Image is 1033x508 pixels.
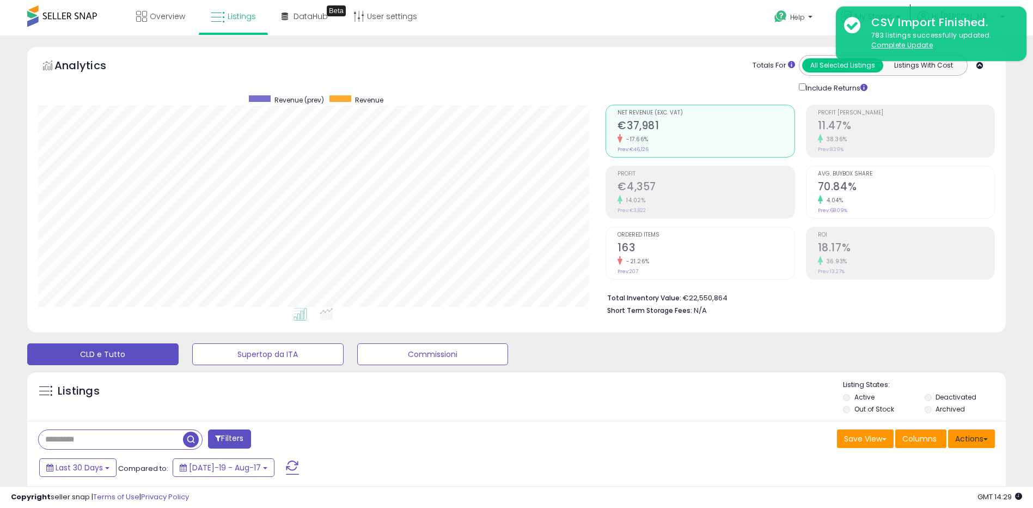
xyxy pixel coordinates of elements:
[837,430,894,448] button: Save View
[895,430,946,448] button: Columns
[902,433,937,444] span: Columns
[150,11,185,22] span: Overview
[274,95,324,105] span: Revenue (prev)
[618,110,794,116] span: Net Revenue (Exc. VAT)
[818,232,994,238] span: ROI
[622,196,645,204] small: 14.02%
[818,171,994,177] span: Avg. Buybox Share
[823,257,847,265] small: 36.93%
[936,404,965,414] label: Archived
[607,293,681,303] b: Total Inventory Value:
[208,430,250,449] button: Filters
[618,207,646,214] small: Prev: €3,822
[622,257,650,265] small: -21.26%
[192,343,344,365] button: Supertop da ITA
[607,291,987,304] li: €22,550,864
[823,196,843,204] small: 4.04%
[818,268,845,275] small: Prev: 13.27%
[883,58,964,72] button: Listings With Cost
[774,10,787,23] i: Get Help
[823,135,847,143] small: 38.36%
[118,463,168,474] span: Compared to:
[56,462,103,473] span: Last 30 Days
[327,5,346,16] div: Tooltip anchor
[618,171,794,177] span: Profit
[818,207,847,214] small: Prev: 68.09%
[93,492,139,502] a: Terms of Use
[355,95,383,105] span: Revenue
[11,492,51,502] strong: Copyright
[622,135,649,143] small: -17.66%
[791,81,881,94] div: Include Returns
[948,430,995,448] button: Actions
[618,146,649,153] small: Prev: €46,126
[753,61,795,71] div: Totals For
[618,241,794,256] h2: 163
[228,11,256,22] span: Listings
[618,232,794,238] span: Ordered Items
[790,13,805,22] span: Help
[818,241,994,256] h2: 18.17%
[618,268,638,275] small: Prev: 207
[818,110,994,116] span: Profit [PERSON_NAME]
[357,343,509,365] button: Commissioni
[766,2,823,35] a: Help
[843,380,1006,390] p: Listing States:
[977,492,1022,502] span: 2025-09-17 14:29 GMT
[802,58,883,72] button: All Selected Listings
[39,458,117,477] button: Last 30 Days
[294,11,328,22] span: DataHub
[607,306,692,315] b: Short Term Storage Fees:
[11,492,189,503] div: seller snap | |
[871,40,933,50] u: Complete Update
[58,384,100,399] h5: Listings
[54,58,127,76] h5: Analytics
[618,119,794,134] h2: €37,981
[694,305,707,316] span: N/A
[818,119,994,134] h2: 11.47%
[818,180,994,195] h2: 70.84%
[189,462,261,473] span: [DATE]-19 - Aug-17
[618,180,794,195] h2: €4,357
[818,146,843,153] small: Prev: 8.29%
[173,458,274,477] button: [DATE]-19 - Aug-17
[141,492,189,502] a: Privacy Policy
[854,392,875,402] label: Active
[936,392,976,402] label: Deactivated
[863,31,1018,51] div: 783 listings successfully updated.
[27,343,179,365] button: CLD e Tutto
[854,404,894,414] label: Out of Stock
[863,15,1018,31] div: CSV Import Finished.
